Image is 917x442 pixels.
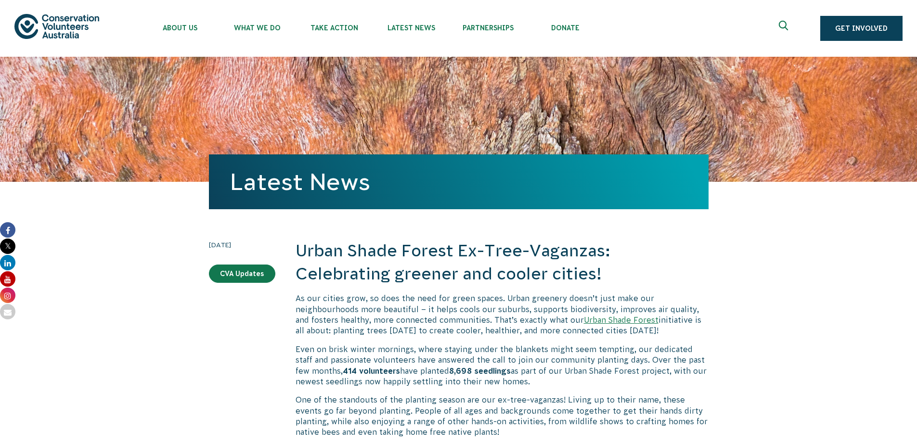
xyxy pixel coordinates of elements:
[449,366,511,375] strong: 8,698 seedlings
[296,344,709,387] p: Even on brisk winter mornings, where staying under the blankets might seem tempting, our dedicate...
[219,24,296,32] span: What We Do
[142,24,219,32] span: About Us
[584,316,659,324] a: Urban Shade Forest
[450,24,527,32] span: Partnerships
[343,366,400,375] strong: 414 volunteers
[527,24,604,32] span: Donate
[779,21,791,36] span: Expand search box
[14,14,99,38] img: logo.svg
[209,265,275,283] a: CVA Updates
[209,240,275,250] time: [DATE]
[296,240,709,285] h2: Urban Shade Forest Ex-Tree-Vaganzas: Celebrating greener and cooler cities!
[230,169,370,195] a: Latest News
[820,16,903,41] a: Get Involved
[296,394,709,438] p: One of the standouts of the planting season are our ex-tree-vaganzas! Living up to their name, th...
[373,24,450,32] span: Latest News
[773,17,796,40] button: Expand search box Close search box
[296,24,373,32] span: Take Action
[296,293,709,336] p: As our cities grow, so does the need for green spaces. Urban greenery doesn’t just make our neigh...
